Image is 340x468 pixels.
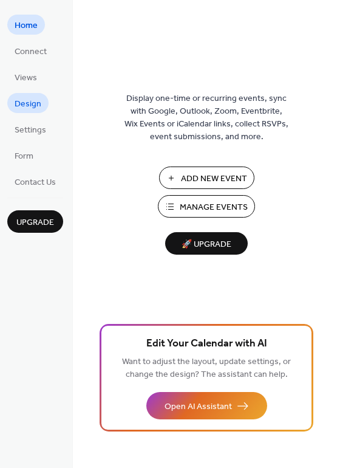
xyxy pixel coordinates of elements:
span: Upgrade [16,216,54,229]
button: Manage Events [158,195,255,218]
button: Add New Event [159,167,254,189]
span: Connect [15,46,47,58]
span: Home [15,19,38,32]
span: Design [15,98,41,111]
span: 🚀 Upgrade [172,236,240,253]
span: Display one-time or recurring events, sync with Google, Outlook, Zoom, Eventbrite, Wix Events or ... [124,92,288,143]
span: Want to adjust the layout, update settings, or change the design? The assistant can help. [122,354,291,383]
a: Settings [7,119,53,139]
span: Manage Events [180,201,248,214]
span: Edit Your Calendar with AI [146,336,267,353]
button: 🚀 Upgrade [165,232,248,255]
button: Open AI Assistant [146,392,267,419]
span: Views [15,72,37,84]
span: Settings [15,124,46,137]
button: Upgrade [7,210,63,233]
span: Open AI Assistant [165,401,232,413]
span: Add New Event [181,173,247,185]
span: Contact Us [15,176,56,189]
a: Home [7,15,45,35]
a: Contact Us [7,171,63,191]
span: Form [15,150,33,163]
a: Views [7,67,44,87]
a: Form [7,145,41,165]
a: Connect [7,41,54,61]
a: Design [7,93,49,113]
